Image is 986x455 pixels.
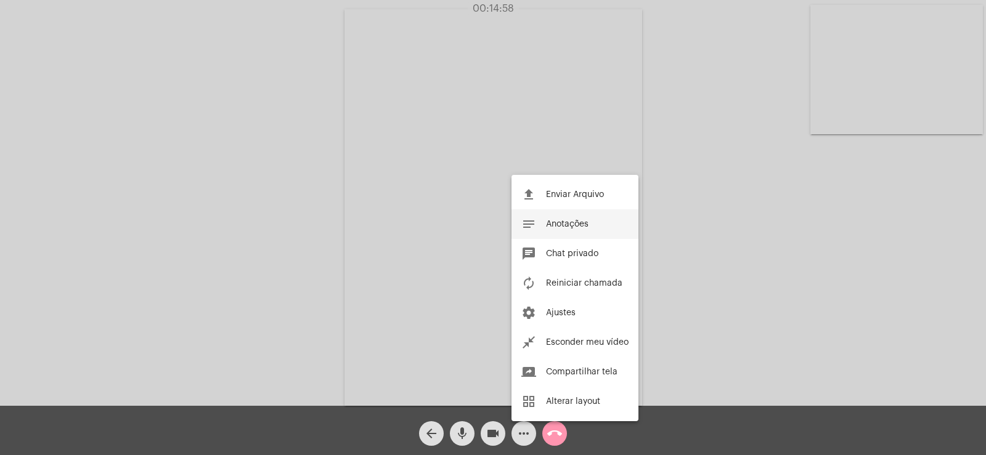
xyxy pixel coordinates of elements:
[546,220,589,228] span: Anotações
[546,249,598,258] span: Chat privado
[521,276,536,291] mat-icon: autorenew
[546,338,629,347] span: Esconder meu vídeo
[546,190,604,199] span: Enviar Arquivo
[521,246,536,261] mat-icon: chat
[521,364,536,379] mat-icon: screen_share
[546,397,600,406] span: Alterar layout
[546,279,622,288] span: Reiniciar chamada
[521,335,536,350] mat-icon: close_fullscreen
[521,305,536,320] mat-icon: settings
[546,368,617,376] span: Compartilhar tela
[521,187,536,202] mat-icon: file_upload
[521,394,536,409] mat-icon: grid_view
[521,217,536,232] mat-icon: notes
[546,308,576,317] span: Ajustes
